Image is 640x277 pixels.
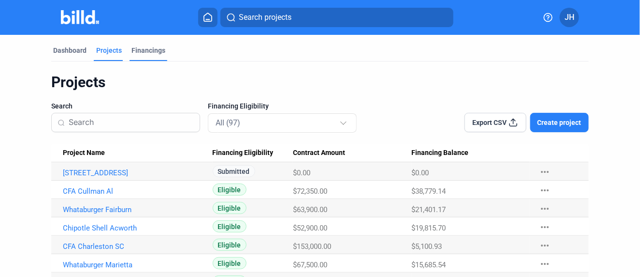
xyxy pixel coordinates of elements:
img: Billd Company Logo [61,10,99,24]
mat-icon: more_horiz [539,240,551,251]
span: $63,900.00 [293,205,327,214]
span: $19,815.70 [411,224,446,232]
span: $0.00 [293,169,310,177]
span: Eligible [213,184,247,196]
mat-icon: more_horiz [539,258,551,270]
span: Search projects [239,12,291,23]
span: Eligible [213,220,247,232]
a: CFA Cullman Al [63,187,205,196]
a: CFA Charleston SC [63,242,205,251]
span: Project Name [63,149,105,157]
span: JH [565,12,574,23]
span: $153,000.00 [293,242,331,251]
mat-icon: more_horiz [539,185,551,196]
a: Whataburger Fairburn [63,205,205,214]
span: $21,401.17 [411,205,446,214]
input: Search [69,112,194,133]
span: $38,779.14 [411,187,446,196]
a: Chipotle Shell Acworth [63,224,205,232]
mat-icon: more_horiz [539,221,551,233]
span: $15,685.54 [411,261,446,269]
span: Financing Balance [411,149,468,157]
mat-icon: more_horiz [539,166,551,178]
span: Submitted [213,165,255,177]
a: [STREET_ADDRESS] [63,169,205,177]
span: Create project [538,118,582,127]
span: $0.00 [411,169,429,177]
span: Financing Eligibility [208,101,269,111]
span: $72,350.00 [293,187,327,196]
span: Eligible [213,257,247,269]
span: Export CSV [472,118,507,127]
span: Financing Eligibility [213,149,274,157]
span: Contract Amount [293,149,345,157]
div: Financings [131,46,165,55]
span: $52,900.00 [293,224,327,232]
mat-icon: more_horiz [539,203,551,215]
span: Eligible [213,239,247,251]
div: Projects [51,73,589,92]
mat-select-trigger: All (97) [216,118,240,127]
div: Projects [96,46,122,55]
span: Eligible [213,202,247,214]
a: Whataburger Marietta [63,261,205,269]
span: Search [51,101,73,111]
span: $67,500.00 [293,261,327,269]
span: $5,100.93 [411,242,442,251]
div: Dashboard [53,46,87,55]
